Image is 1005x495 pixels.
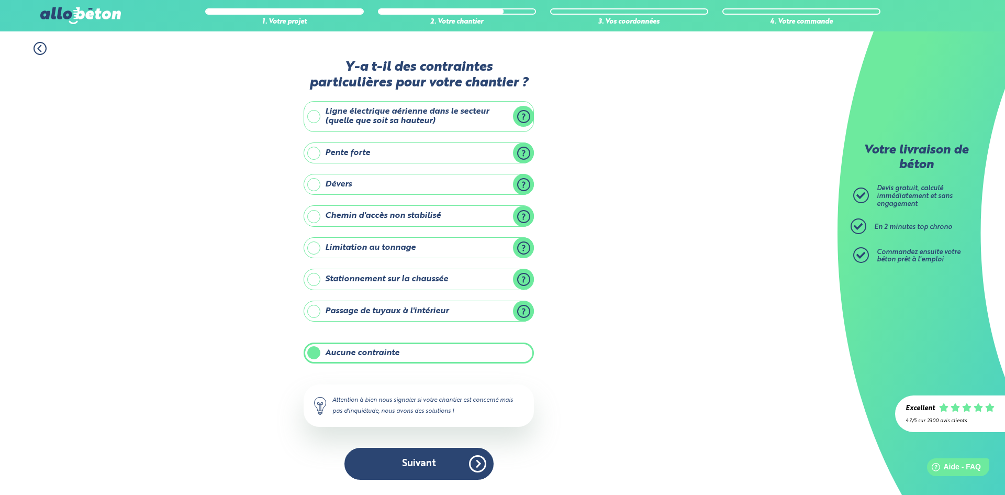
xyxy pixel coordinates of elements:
[906,405,935,413] div: Excellent
[378,18,536,26] div: 2. Votre chantier
[722,18,880,26] div: 4. Votre commande
[304,269,534,290] label: Stationnement sur la chaussée
[304,237,534,258] label: Limitation au tonnage
[205,18,363,26] div: 1. Votre projet
[304,142,534,163] label: Pente forte
[304,101,534,132] label: Ligne électrique aérienne dans le secteur (quelle que soit sa hauteur)
[906,418,995,424] div: 4.7/5 sur 2300 avis clients
[344,448,494,480] button: Suivant
[877,249,961,263] span: Commandez ensuite votre béton prêt à l'emploi
[40,7,121,24] img: allobéton
[874,224,952,230] span: En 2 minutes top chrono
[304,174,534,195] label: Dévers
[304,60,534,91] label: Y-a t-il des contraintes particulières pour votre chantier ?
[304,384,534,426] div: Attention à bien nous signaler si votre chantier est concerné mais pas d'inquiétude, nous avons d...
[304,205,534,226] label: Chemin d'accès non stabilisé
[912,454,993,483] iframe: Help widget launcher
[304,301,534,322] label: Passage de tuyaux à l'intérieur
[856,144,976,172] p: Votre livraison de béton
[304,343,534,364] label: Aucune contrainte
[550,18,708,26] div: 3. Vos coordonnées
[877,185,953,207] span: Devis gratuit, calculé immédiatement et sans engagement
